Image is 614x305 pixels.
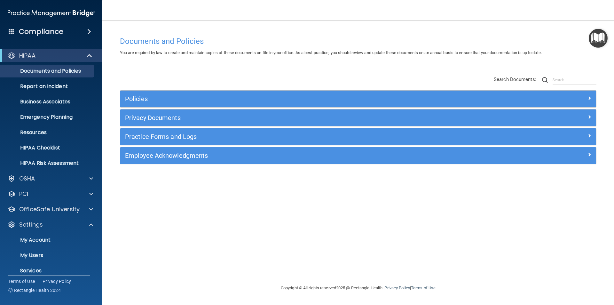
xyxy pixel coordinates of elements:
[542,77,548,83] img: ic-search.3b580494.png
[4,83,91,90] p: Report an Incident
[125,94,591,104] a: Policies
[8,221,93,229] a: Settings
[4,99,91,105] p: Business Associates
[411,285,436,290] a: Terms of Use
[589,29,608,48] button: Open Resource Center
[384,285,410,290] a: Privacy Policy
[4,237,91,243] p: My Account
[120,37,596,45] h4: Documents and Policies
[8,287,61,293] span: Ⓒ Rectangle Health 2024
[503,260,606,285] iframe: Drift Widget Chat Controller
[125,113,591,123] a: Privacy Documents
[553,75,596,85] input: Search
[4,160,91,166] p: HIPAA Risk Assessment
[8,175,93,182] a: OSHA
[19,190,28,198] p: PCI
[125,132,591,142] a: Practice Forms and Logs
[19,27,63,36] h4: Compliance
[4,114,91,120] p: Emergency Planning
[8,52,93,60] a: HIPAA
[4,268,91,274] p: Services
[43,278,71,285] a: Privacy Policy
[19,175,35,182] p: OSHA
[4,145,91,151] p: HIPAA Checklist
[19,52,35,60] p: HIPAA
[125,152,472,159] h5: Employee Acknowledgments
[125,114,472,121] h5: Privacy Documents
[125,133,472,140] h5: Practice Forms and Logs
[4,129,91,136] p: Resources
[494,76,536,82] span: Search Documents:
[8,190,93,198] a: PCI
[241,278,475,298] div: Copyright © All rights reserved 2025 @ Rectangle Health | |
[19,205,80,213] p: OfficeSafe University
[8,7,95,20] img: PMB logo
[125,150,591,161] a: Employee Acknowledgments
[120,50,542,55] span: You are required by law to create and maintain copies of these documents on file in your office. ...
[8,205,93,213] a: OfficeSafe University
[4,68,91,74] p: Documents and Policies
[4,252,91,259] p: My Users
[8,278,35,285] a: Terms of Use
[19,221,43,229] p: Settings
[125,95,472,102] h5: Policies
